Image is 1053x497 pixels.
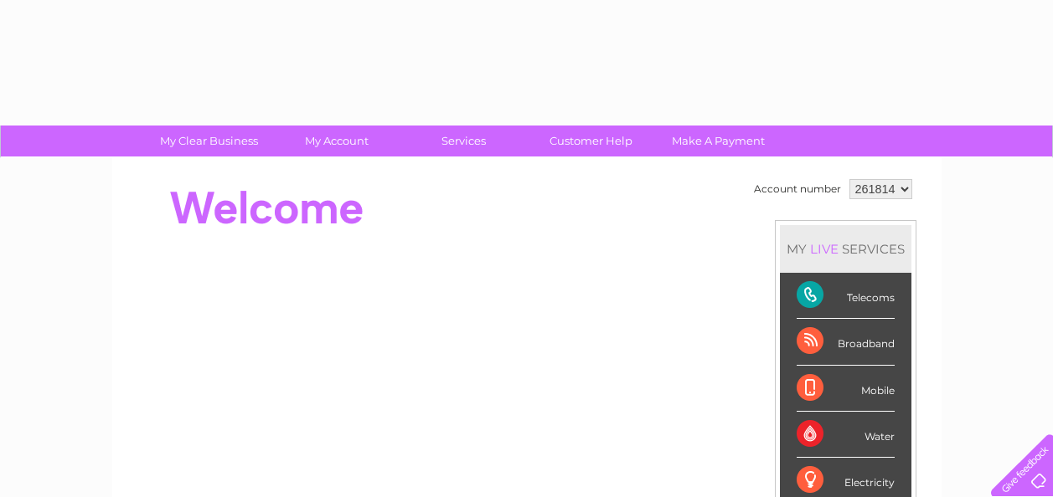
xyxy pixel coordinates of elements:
a: My Account [267,126,405,156]
div: Water [797,412,895,458]
div: LIVE [807,241,842,257]
a: Services [395,126,533,156]
div: Telecoms [797,273,895,319]
a: Customer Help [522,126,660,156]
div: Broadband [797,319,895,365]
a: My Clear Business [140,126,278,156]
a: Make A Payment [649,126,787,156]
div: MY SERVICES [780,225,911,273]
div: Mobile [797,366,895,412]
td: Account number [750,175,845,203]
